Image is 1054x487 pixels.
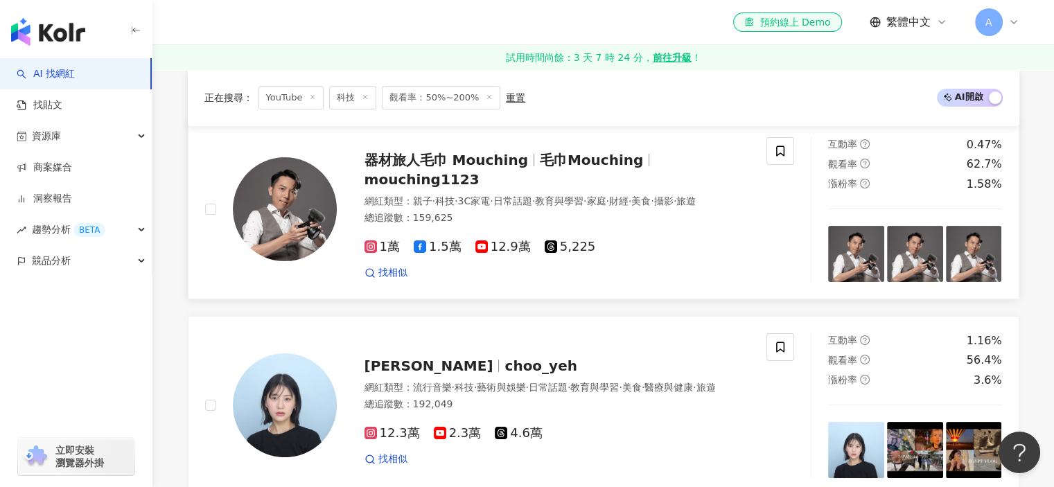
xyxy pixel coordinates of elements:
[946,422,1002,478] img: post-image
[644,382,693,393] span: 醫療與健康
[18,438,134,475] a: chrome extension立即安裝 瀏覽器外掛
[733,12,841,32] a: 預約線上 Demo
[586,195,606,206] span: 家庭
[233,157,337,261] img: KOL Avatar
[17,67,75,81] a: searchAI 找網紅
[457,195,490,206] span: 3C家電
[413,382,452,393] span: 流行音樂
[652,51,691,64] strong: 前往升級
[887,226,943,282] img: post-image
[860,375,870,384] span: question-circle
[364,152,528,168] span: 器材旅人毛巾 Mouching
[17,192,72,206] a: 洞察報告
[583,195,586,206] span: ·
[570,382,619,393] span: 教育與學習
[967,157,1002,172] div: 62.7%
[860,139,870,149] span: question-circle
[22,445,49,468] img: chrome extension
[828,139,857,150] span: 互動率
[828,355,857,366] span: 觀看率
[535,195,583,206] span: 教育與學習
[32,245,71,276] span: 競品分析
[382,86,500,109] span: 觀看率：50%~200%
[475,240,531,254] span: 12.9萬
[886,15,931,30] span: 繁體中文
[204,92,253,103] span: 正在搜尋 ：
[435,195,455,206] span: 科技
[629,195,631,206] span: ·
[828,159,857,170] span: 觀看率
[364,266,407,280] a: 找相似
[860,159,870,168] span: question-circle
[17,225,26,235] span: rise
[540,152,643,168] span: 毛巾Mouching
[860,355,870,364] span: question-circle
[568,382,570,393] span: ·
[967,177,1002,192] div: 1.58%
[493,195,532,206] span: 日常話題
[529,382,568,393] span: 日常話題
[378,266,407,280] span: 找相似
[364,171,480,188] span: mouching1123
[455,195,457,206] span: ·
[642,382,644,393] span: ·
[414,240,462,254] span: 1.5萬
[631,195,651,206] span: 美食
[622,382,642,393] span: 美食
[364,211,750,225] div: 總追蹤數 ： 159,625
[674,195,676,206] span: ·
[364,240,400,254] span: 1萬
[32,121,61,152] span: 資源庫
[545,240,596,254] span: 5,225
[654,195,674,206] span: 攝影
[364,357,493,374] span: [PERSON_NAME]
[696,382,716,393] span: 旅遊
[828,335,857,346] span: 互動率
[651,195,653,206] span: ·
[860,335,870,345] span: question-circle
[11,18,85,46] img: logo
[946,226,1002,282] img: post-image
[609,195,629,206] span: 財經
[828,178,857,189] span: 漲粉率
[364,398,750,411] div: 總追蹤數 ： 192,049
[188,120,1019,299] a: KOL Avatar器材旅人毛巾 Mouching毛巾Mouchingmouching1123網紅類型：親子·科技·3C家電·日常話題·教育與學習·家庭·財經·美食·攝影·旅遊總追蹤數：159,...
[364,195,750,209] div: 網紅類型 ：
[619,382,622,393] span: ·
[477,382,525,393] span: 藝術與娛樂
[525,382,528,393] span: ·
[378,452,407,466] span: 找相似
[413,195,432,206] span: 親子
[676,195,696,206] span: 旅遊
[364,381,750,395] div: 網紅類型 ：
[999,432,1040,473] iframe: Help Scout Beacon - Open
[828,422,884,478] img: post-image
[32,214,105,245] span: 趨勢分析
[434,426,482,441] span: 2.3萬
[17,98,62,112] a: 找貼文
[495,426,543,441] span: 4.6萬
[233,353,337,457] img: KOL Avatar
[693,382,696,393] span: ·
[744,15,830,29] div: 預約線上 Demo
[364,452,407,466] a: 找相似
[504,357,577,374] span: choo_yeh
[828,226,884,282] img: post-image
[860,179,870,188] span: question-circle
[985,15,992,30] span: A
[364,426,420,441] span: 12.3萬
[967,353,1002,368] div: 56.4%
[490,195,493,206] span: ·
[455,382,474,393] span: 科技
[828,374,857,385] span: 漲粉率
[506,92,525,103] div: 重置
[532,195,535,206] span: ·
[887,422,943,478] img: post-image
[974,373,1002,388] div: 3.6%
[329,86,376,109] span: 科技
[967,137,1002,152] div: 0.47%
[432,195,435,206] span: ·
[152,45,1054,70] a: 試用時間尚餘：3 天 7 時 24 分，前往升級！
[73,223,105,237] div: BETA
[258,86,324,109] span: YouTube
